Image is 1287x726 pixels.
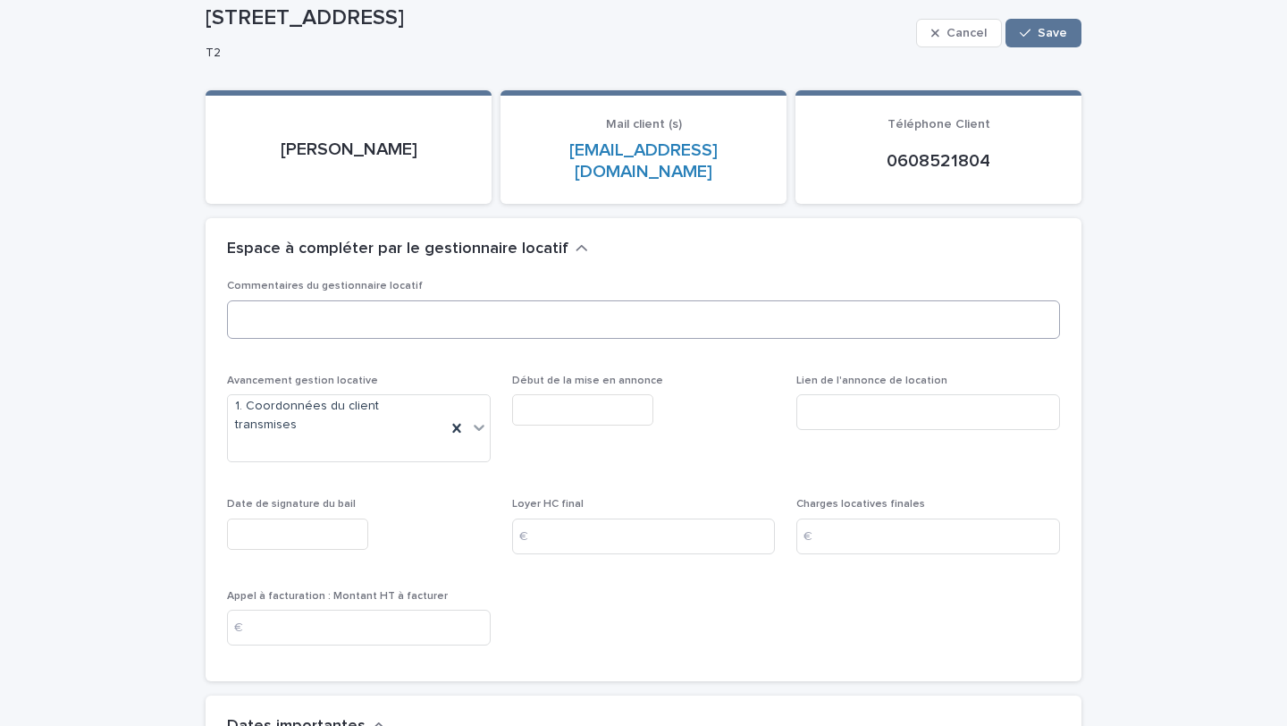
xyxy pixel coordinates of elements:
button: Save [1005,19,1081,47]
span: Loyer HC final [512,499,584,510]
span: Cancel [946,27,987,39]
span: Avancement gestion locative [227,376,378,386]
span: Téléphone Client [887,118,990,131]
span: Mail client (s) [606,118,682,131]
button: Espace à compléter par le gestionnaire locatif [227,240,588,259]
span: Lien de l'annonce de location [796,376,947,386]
div: € [512,519,548,554]
span: Appel à facturation : Montant HT à facturer [227,591,448,602]
p: T2 [206,46,902,61]
p: [STREET_ADDRESS] [206,5,909,31]
p: 0608521804 [817,150,1060,172]
button: Cancel [916,19,1002,47]
span: Charges locatives finales [796,499,925,510]
span: Save [1038,27,1067,39]
span: Début de la mise en annonce [512,376,663,386]
h2: Espace à compléter par le gestionnaire locatif [227,240,568,259]
span: 1. Coordonnées du client transmises [235,397,439,435]
span: Commentaires du gestionnaire locatif [227,281,423,291]
p: [PERSON_NAME] [227,139,470,160]
div: € [796,519,832,554]
span: Date de signature du bail [227,499,356,510]
div: € [227,610,263,646]
a: [EMAIL_ADDRESS][DOMAIN_NAME] [569,141,718,181]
